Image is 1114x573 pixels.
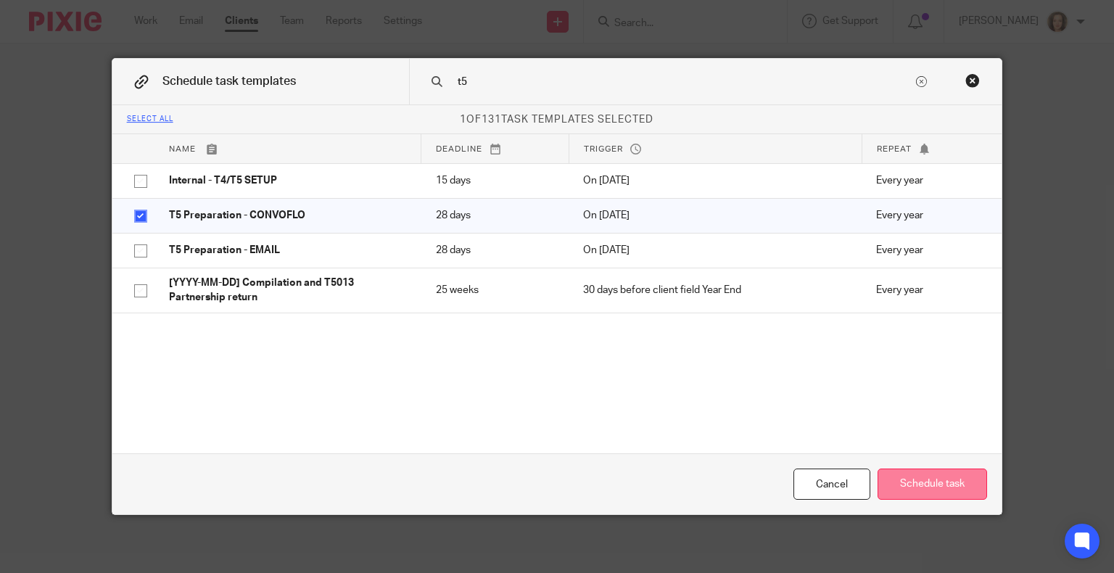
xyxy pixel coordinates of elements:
button: Schedule task [878,469,987,500]
p: Every year [876,243,980,257]
div: Cancel [793,469,870,500]
p: Internal - T4/T5 SETUP [169,173,407,188]
p: On [DATE] [583,173,847,188]
p: Every year [876,173,980,188]
p: T5 Preparation - CONVOFLO [169,208,407,223]
p: [YYYY-MM-DD] Compilation and T5013 Partnership return [169,276,407,305]
input: Search task templates... [456,74,914,90]
span: 1 [460,115,466,125]
div: Select all [127,115,173,124]
p: Every year [876,283,980,297]
p: T5 Preparation - EMAIL [169,243,407,257]
p: Every year [876,208,980,223]
span: Name [169,145,196,153]
span: Schedule task templates [162,75,296,87]
div: Close this dialog window [965,73,980,88]
p: 30 days before client field Year End [583,283,847,297]
p: 28 days [436,243,555,257]
span: 131 [482,115,501,125]
p: 15 days [436,173,555,188]
p: Deadline [436,143,554,155]
p: of task templates selected [112,112,1002,127]
p: On [DATE] [583,208,847,223]
p: Repeat [877,143,981,155]
p: On [DATE] [583,243,847,257]
p: Trigger [584,143,847,155]
p: 25 weeks [436,283,555,297]
p: 28 days [436,208,555,223]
